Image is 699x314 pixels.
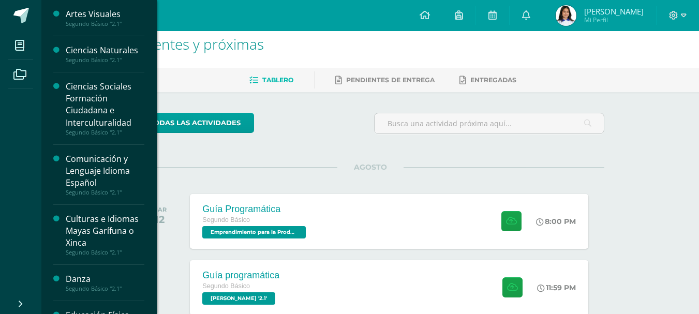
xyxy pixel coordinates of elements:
div: Ciencias Naturales [66,44,144,56]
div: Segundo Básico "2.1" [66,285,144,292]
span: [PERSON_NAME] [584,6,644,17]
span: Segundo Básico [202,282,250,290]
div: Ciencias Sociales Formación Ciudadana e Interculturalidad [66,81,144,128]
div: 8:00 PM [536,217,576,226]
span: AGOSTO [337,162,404,172]
a: Entregadas [459,72,516,88]
a: DanzaSegundo Básico "2.1" [66,273,144,292]
span: Pendientes de entrega [346,76,435,84]
span: Emprendimiento para la Productividad '2.1' [202,226,306,238]
a: todas las Actividades [136,113,254,133]
a: Artes VisualesSegundo Básico "2.1" [66,8,144,27]
div: Segundo Básico "2.1" [66,189,144,196]
div: Segundo Básico "2.1" [66,20,144,27]
div: 12 [152,213,167,226]
a: Comunicación y Lenguaje Idioma EspañolSegundo Básico "2.1" [66,153,144,196]
div: Segundo Básico "2.1" [66,129,144,136]
div: Comunicación y Lenguaje Idioma Español [66,153,144,189]
div: 11:59 PM [537,283,576,292]
a: Pendientes de entrega [335,72,435,88]
a: Tablero [249,72,293,88]
div: Danza [66,273,144,285]
div: Segundo Básico "2.1" [66,56,144,64]
div: Guía Programática [202,204,308,215]
div: Artes Visuales [66,8,144,20]
span: Entregadas [470,76,516,84]
span: PEREL '2.1' [202,292,275,305]
span: Mi Perfil [584,16,644,24]
div: Guía programática [202,270,279,281]
a: Culturas e Idiomas Mayas Garífuna o XincaSegundo Básico "2.1" [66,213,144,256]
span: Segundo Básico [202,216,250,223]
div: MAR [152,206,167,213]
img: 9a6b047da37c34ba5f17e3e2be841e30.png [556,5,576,26]
span: Tablero [262,76,293,84]
span: Actividades recientes y próximas [54,34,264,54]
a: Ciencias NaturalesSegundo Básico "2.1" [66,44,144,64]
input: Busca una actividad próxima aquí... [375,113,604,133]
a: Ciencias Sociales Formación Ciudadana e InterculturalidadSegundo Básico "2.1" [66,81,144,136]
div: Culturas e Idiomas Mayas Garífuna o Xinca [66,213,144,249]
div: Segundo Básico "2.1" [66,249,144,256]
